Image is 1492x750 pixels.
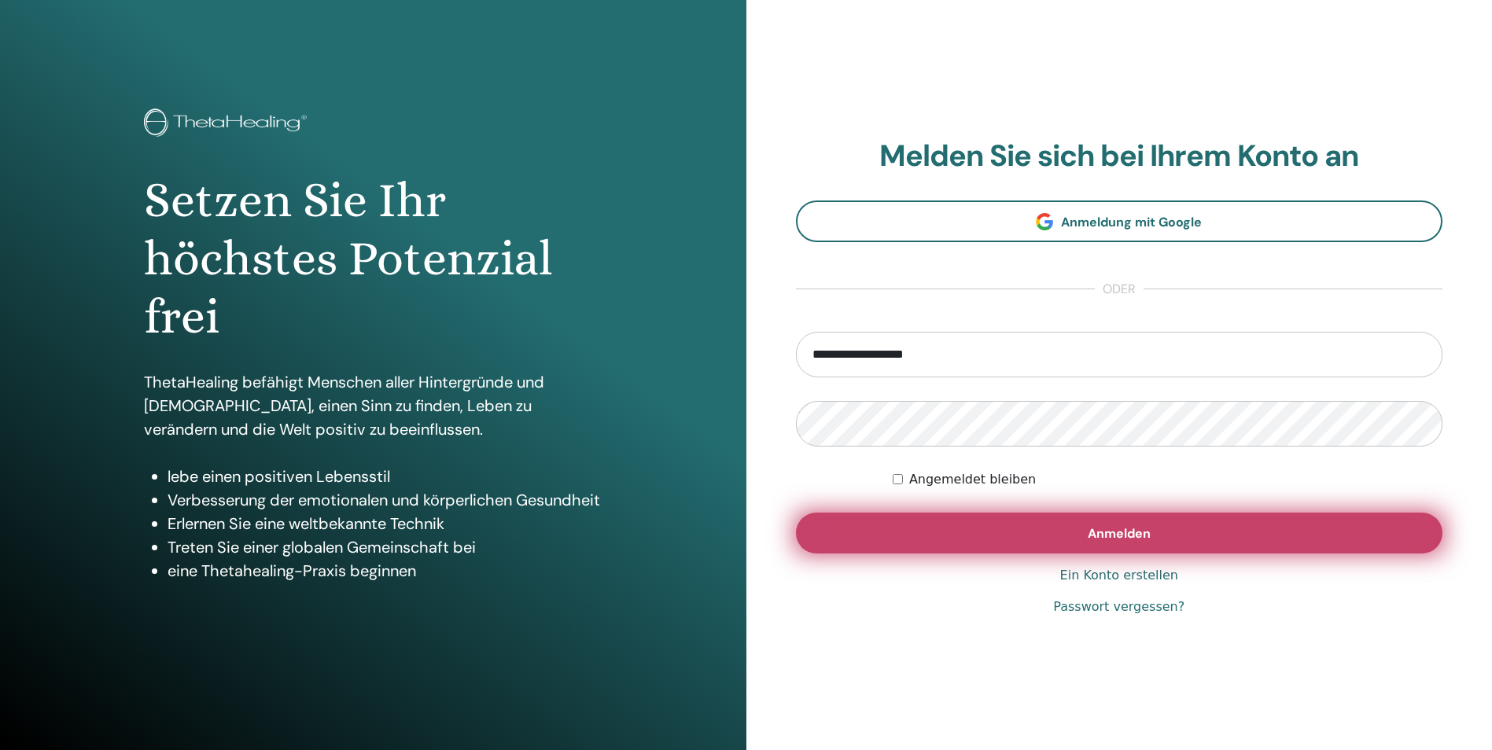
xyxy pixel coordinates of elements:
li: eine Thetahealing-Praxis beginnen [168,559,602,583]
h1: Setzen Sie Ihr höchstes Potenzial frei [144,171,602,347]
span: Anmeldung mit Google [1061,214,1202,230]
li: Erlernen Sie eine weltbekannte Technik [168,512,602,535]
li: Treten Sie einer globalen Gemeinschaft bei [168,535,602,559]
h2: Melden Sie sich bei Ihrem Konto an [796,138,1443,175]
div: Keep me authenticated indefinitely or until I manually logout [893,470,1442,489]
a: Passwort vergessen? [1053,597,1184,616]
li: Verbesserung der emotionalen und körperlichen Gesundheit [168,488,602,512]
label: Angemeldet bleiben [909,470,1036,489]
span: oder [1095,280,1144,299]
p: ThetaHealing befähigt Menschen aller Hintergründe und [DEMOGRAPHIC_DATA], einen Sinn zu finden, L... [144,370,602,441]
a: Ein Konto erstellen [1060,566,1178,585]
button: Anmelden [796,513,1443,553]
a: Anmeldung mit Google [796,200,1443,242]
li: lebe einen positiven Lebensstil [168,465,602,488]
span: Anmelden [1088,525,1151,542]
